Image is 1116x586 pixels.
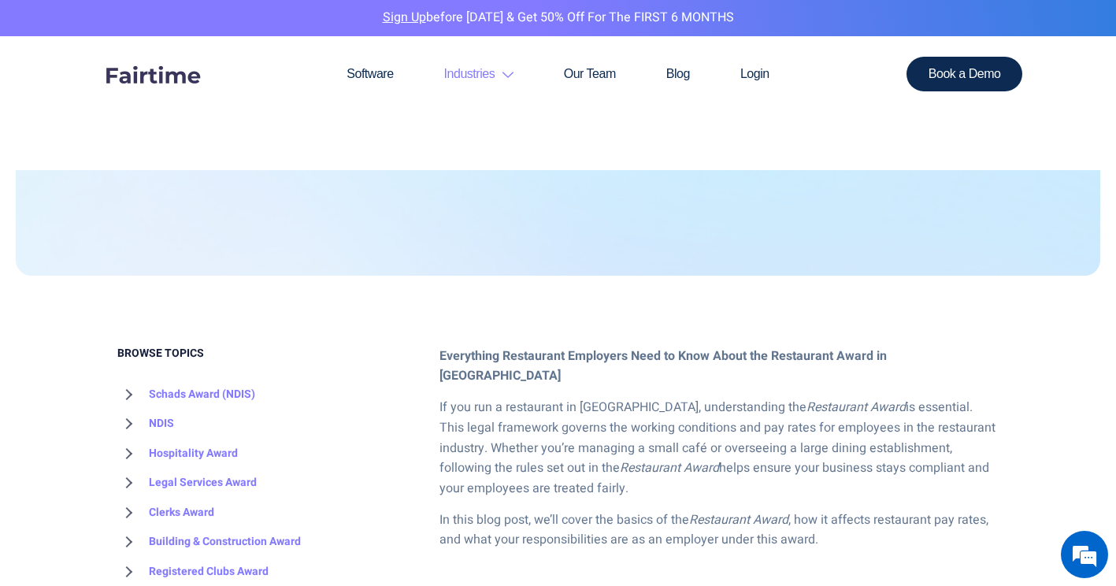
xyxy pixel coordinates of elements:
[117,409,174,439] a: NDIS
[12,8,1104,28] p: before [DATE] & Get 50% Off for the FIRST 6 MONTHS
[439,347,887,386] b: Everything Restaurant Employers Need to Know About the Restaurant Award in [GEOGRAPHIC_DATA]
[117,468,257,498] a: Legal Services Award
[715,36,795,112] a: Login
[439,510,999,551] p: In this blog post, we’ll cover the basics of the , how it affects restaurant pay rates, and what ...
[929,68,1001,80] span: Book a Demo
[117,498,214,528] a: Clerks Award
[117,527,301,557] a: Building & Construction Award
[907,57,1023,91] a: Book a Demo
[439,398,999,499] p: If you run a restaurant in [GEOGRAPHIC_DATA], understanding the is essential. This legal framewor...
[117,439,238,469] a: Hospitality Award
[806,398,906,417] i: Restaurant Award
[539,36,641,112] a: Our Team
[321,36,418,112] a: Software
[419,36,539,112] a: Industries
[620,458,719,477] i: Restaurant Award
[117,380,255,410] a: Schads Award (NDIS)
[383,8,426,27] a: Sign Up
[689,510,788,529] i: Restaurant Award
[641,36,715,112] a: Blog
